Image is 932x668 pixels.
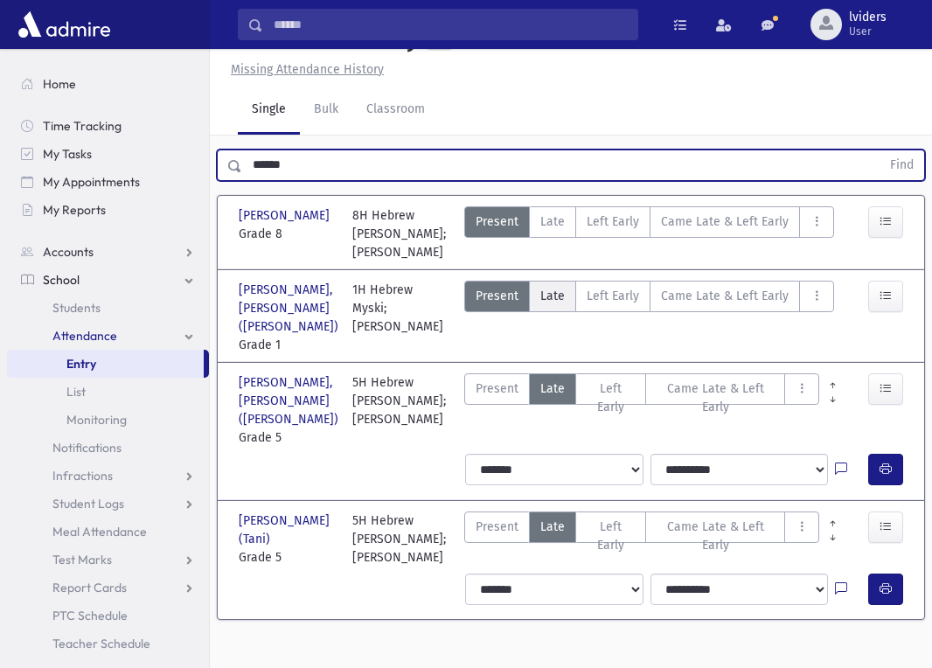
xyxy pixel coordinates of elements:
span: [PERSON_NAME], [PERSON_NAME] ([PERSON_NAME]) [239,373,342,428]
span: User [849,24,887,38]
span: Grade 8 [239,225,335,243]
a: Home [7,70,209,98]
a: Infractions [7,462,209,490]
span: Late [540,287,565,305]
span: Meal Attendance [52,524,147,539]
span: List [66,384,86,400]
span: Came Late & Left Early [657,518,774,554]
span: lviders [849,10,887,24]
span: Grade 1 [239,336,335,354]
span: My Appointments [43,174,140,190]
a: Time Tracking [7,112,209,140]
span: Present [476,379,518,398]
span: Attendance [52,328,117,344]
a: Meal Attendance [7,518,209,546]
div: 8H Hebrew [PERSON_NAME]; [PERSON_NAME] [352,206,449,261]
u: Missing Attendance History [231,62,384,77]
span: My Tasks [43,146,92,162]
span: Present [476,518,518,536]
span: Report Cards [52,580,127,595]
span: Grade 5 [239,428,335,447]
span: Came Late & Left Early [657,379,774,416]
span: Home [43,76,76,92]
span: Test Marks [52,552,112,567]
a: Attendance [7,322,209,350]
a: My Reports [7,196,209,224]
span: Notifications [52,440,122,456]
a: List [7,378,209,406]
a: PTC Schedule [7,602,209,630]
span: Left Early [587,379,635,416]
span: [PERSON_NAME], [PERSON_NAME] ([PERSON_NAME]) [239,281,342,336]
span: Late [540,379,565,398]
a: Single [238,86,300,135]
span: Present [476,212,518,231]
input: Search [263,9,637,40]
span: Came Late & Left Early [661,287,789,305]
a: Teacher Schedule [7,630,209,658]
img: AdmirePro [14,7,115,42]
a: Entry [7,350,204,378]
span: Teacher Schedule [52,636,150,651]
a: Report Cards [7,574,209,602]
a: Classroom [352,86,439,135]
a: Test Marks [7,546,209,574]
a: Monitoring [7,406,209,434]
span: Entry [66,356,96,372]
a: Bulk [300,86,352,135]
span: Present [476,287,518,305]
div: 1H Hebrew Myski; [PERSON_NAME] [352,281,449,354]
span: Left Early [587,212,639,231]
span: School [43,272,80,288]
button: Find [880,150,924,180]
a: Missing Attendance History [224,62,384,77]
span: Left Early [587,518,635,554]
a: Students [7,294,209,322]
a: My Appointments [7,168,209,196]
a: Accounts [7,238,209,266]
span: Grade 5 [239,548,335,567]
span: Came Late & Left Early [661,212,789,231]
div: AttTypes [464,206,834,261]
span: Infractions [52,468,113,484]
span: Time Tracking [43,118,122,134]
div: AttTypes [464,511,819,567]
span: Left Early [587,287,639,305]
span: PTC Schedule [52,608,128,623]
a: Notifications [7,434,209,462]
div: AttTypes [464,281,834,354]
span: Monitoring [66,412,127,428]
span: My Reports [43,202,106,218]
div: 5H Hebrew [PERSON_NAME]; [PERSON_NAME] [352,511,449,567]
span: [PERSON_NAME] (Tani) [239,511,335,548]
div: AttTypes [464,373,819,447]
span: Late [540,212,565,231]
span: Students [52,300,101,316]
span: Accounts [43,244,94,260]
a: My Tasks [7,140,209,168]
a: Student Logs [7,490,209,518]
div: 5H Hebrew [PERSON_NAME]; [PERSON_NAME] [352,373,449,447]
span: Late [540,518,565,536]
a: School [7,266,209,294]
span: Student Logs [52,496,124,511]
span: [PERSON_NAME] [239,206,333,225]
